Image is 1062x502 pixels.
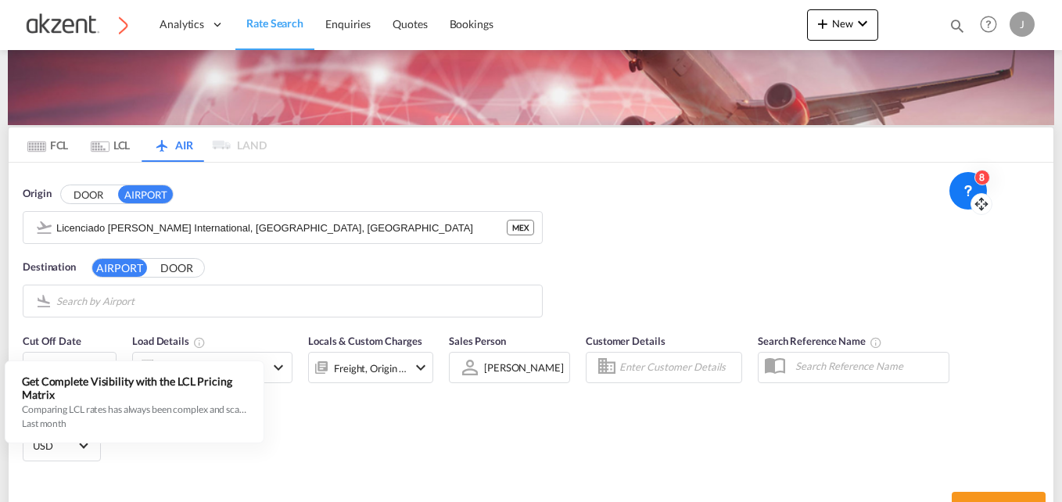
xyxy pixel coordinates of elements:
md-icon: icon-magnify [949,17,966,34]
md-tab-item: FCL [16,127,79,162]
span: Enquiries [325,17,371,30]
span: Locals & Custom Charges [308,335,422,347]
div: MEX [507,220,534,235]
md-select: Select Currency: $ USDUnited States Dollar [31,434,92,457]
span: Rate Search [246,16,303,30]
span: Analytics [160,16,204,32]
span: USD [33,439,77,453]
md-select: Sales Person: Juana Roque [483,356,565,378]
button: DOOR [149,260,204,278]
div: Freight Origin Destinationicon-chevron-down [308,352,433,383]
span: Sales Person [449,335,506,347]
div: icon-magnify [949,17,966,41]
span: Cut Off Date [23,335,81,347]
button: icon-plus 400-fgNewicon-chevron-down [807,9,878,41]
span: Quotes [393,17,427,30]
img: c72fcea0ad0611ed966209c23b7bd3dd.png [23,7,129,42]
input: Enter Customer Details [619,356,737,379]
span: New [813,17,872,30]
span: Search Reference Name [758,335,882,347]
md-icon: icon-chevron-down [853,14,872,33]
input: Search by Airport [56,216,507,239]
md-icon: Your search will be saved by the below given name [870,336,882,349]
span: Origin [23,186,51,202]
div: Freight Origin Destination [334,357,407,379]
button: AIRPORT [118,185,173,203]
div: Help [975,11,1010,39]
div: J [1010,12,1035,37]
span: Help [975,11,1002,38]
div: [PERSON_NAME] [484,361,564,374]
md-input-container: Licenciado Benito Juarez International, Mexico City, MEX [23,212,542,243]
span: Bookings [450,17,493,30]
input: Search Reference Name [788,354,949,378]
md-pagination-wrapper: Use the left and right arrow keys to navigate between tabs [16,127,267,162]
span: Destination [23,260,76,275]
span: Customer Details [586,335,665,347]
md-tab-item: AIR [142,127,204,162]
md-icon: Chargeable Weight [193,336,206,349]
md-icon: icon-chevron-down [411,358,430,377]
input: Search by Airport [56,289,534,313]
md-tab-item: LCL [79,127,142,162]
button: AIRPORT [92,259,147,277]
md-icon: icon-airplane [152,136,171,148]
md-icon: icon-plus 400-fg [813,14,832,33]
span: Load Details [132,335,206,347]
button: DOOR [61,186,116,204]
